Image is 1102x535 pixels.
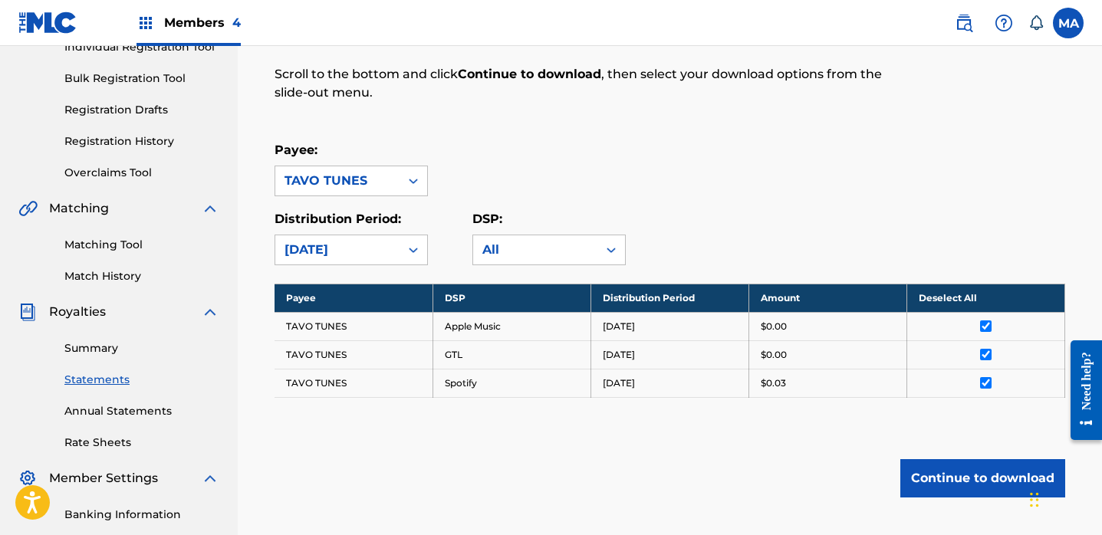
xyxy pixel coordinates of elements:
[64,71,219,87] a: Bulk Registration Tool
[275,312,433,340] td: TAVO TUNES
[433,312,590,340] td: Apple Music
[275,340,433,369] td: TAVO TUNES
[64,165,219,181] a: Overclaims Tool
[137,14,155,32] img: Top Rightsholders
[49,199,109,218] span: Matching
[64,435,219,451] a: Rate Sheets
[1030,477,1039,523] div: Drag
[49,469,158,487] span: Member Settings
[906,284,1064,312] th: Deselect All
[18,303,37,321] img: Royalties
[275,65,883,102] p: Scroll to the bottom and click , then select your download options from the slide-out menu.
[18,199,38,218] img: Matching
[164,14,241,31] span: Members
[949,8,979,38] a: Public Search
[433,340,590,369] td: GTL
[433,369,590,397] td: Spotify
[995,14,1013,32] img: help
[64,507,219,523] a: Banking Information
[64,372,219,388] a: Statements
[201,303,219,321] img: expand
[1059,329,1102,452] iframe: Resource Center
[482,241,588,259] div: All
[590,312,748,340] td: [DATE]
[275,284,433,312] th: Payee
[761,348,787,362] p: $0.00
[232,15,241,30] span: 4
[900,459,1065,497] button: Continue to download
[201,199,219,218] img: expand
[64,268,219,284] a: Match History
[590,284,748,312] th: Distribution Period
[285,172,390,190] div: TAVO TUNES
[285,241,390,259] div: [DATE]
[64,403,219,419] a: Annual Statements
[761,376,786,390] p: $0.03
[472,212,502,226] label: DSP:
[590,369,748,397] td: [DATE]
[64,39,219,55] a: Individual Registration Tool
[64,133,219,149] a: Registration History
[64,102,219,118] a: Registration Drafts
[955,14,973,32] img: search
[1025,461,1102,535] iframe: Chat Widget
[275,369,433,397] td: TAVO TUNES
[275,212,401,226] label: Distribution Period:
[761,320,787,333] p: $0.00
[64,237,219,253] a: Matching Tool
[1028,15,1044,31] div: Notifications
[18,469,37,487] img: Member Settings
[201,469,219,487] img: expand
[64,340,219,356] a: Summary
[49,303,106,321] span: Royalties
[748,284,906,312] th: Amount
[590,340,748,369] td: [DATE]
[433,284,590,312] th: DSP
[458,67,601,81] strong: Continue to download
[989,8,1019,38] div: Help
[275,143,317,157] label: Payee:
[1053,8,1084,38] div: User Menu
[18,11,77,34] img: MLC Logo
